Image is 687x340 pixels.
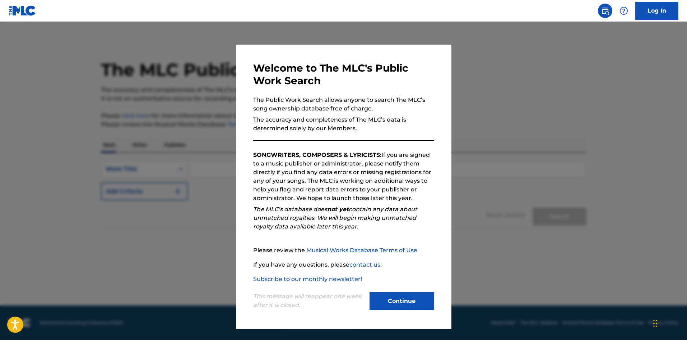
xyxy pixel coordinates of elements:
h3: Welcome to The MLC's Public Work Search [253,62,434,87]
p: The accuracy and completeness of The MLC’s data is determined solely by our Members. [253,115,434,133]
img: search [601,6,609,15]
em: The MLC’s database does contain any data about unmatched royalties. We will begin making unmatche... [253,206,417,230]
iframe: Chat Widget [651,305,687,340]
img: help [619,6,628,15]
p: If you have any questions, please . [253,260,434,269]
a: Musical Works Database Terms of Use [306,247,417,254]
div: Help [617,4,631,18]
p: This message will reappear one week after it is closed. [253,292,365,309]
div: Drag [653,313,658,334]
p: If you are signed to a music publisher or administrator, please notify them directly if you find ... [253,151,434,203]
p: The Public Work Search allows anyone to search The MLC’s song ownership database free of charge. [253,96,434,113]
strong: SONGWRITERS, COMPOSERS & LYRICISTS: [253,151,381,158]
a: Public Search [598,4,612,18]
a: Log In [635,2,678,20]
a: contact us [349,261,380,268]
strong: not yet [327,206,349,213]
img: MLC Logo [9,5,36,16]
p: Please review the [253,246,434,255]
button: Continue [370,292,434,310]
a: Subscribe to our monthly newsletter! [253,276,362,282]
